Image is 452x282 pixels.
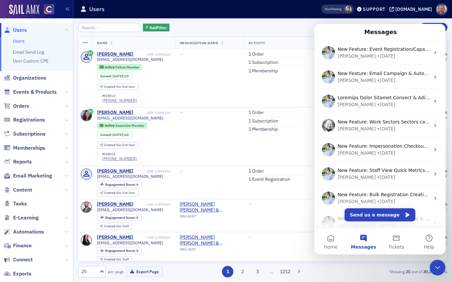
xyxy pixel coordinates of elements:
div: • [DATE] [63,126,81,133]
div: 8 [105,249,138,253]
span: Organizations [13,74,46,82]
span: Messages [36,221,62,225]
div: [PERSON_NAME] [23,53,61,60]
span: Engagement Score : [105,182,136,187]
span: Home [10,221,23,225]
span: Add Filter [149,25,167,30]
span: Joined : [100,74,112,78]
a: Organizations [4,74,46,82]
a: [PERSON_NAME] [97,110,133,116]
a: Events & Products [4,88,57,96]
span: Active [105,123,115,128]
div: USR-13995810 [134,235,170,240]
a: User Custom CPE [13,58,49,64]
a: Reports [4,158,32,165]
div: [PERSON_NAME] [23,102,61,108]
span: — [180,168,183,174]
a: Finance [4,242,32,249]
span: Hoskin Farina & Kampf PC [180,235,239,246]
a: Connect [4,256,33,263]
div: End User [104,191,135,195]
span: Name [97,41,108,45]
span: Activity [248,41,265,45]
a: [PERSON_NAME] [97,51,133,57]
span: Viewing [325,7,342,11]
a: [PHONE_NUMBER] [102,156,137,161]
span: Created Via : [104,143,122,147]
a: [PERSON_NAME] [PERSON_NAME] & [PERSON_NAME] PC [180,235,239,246]
a: Email Marketing [4,172,52,179]
img: Profile image for Luke [8,168,21,181]
div: [PERSON_NAME] [23,77,61,84]
span: Finance [13,242,32,249]
div: USR-13996136 [134,111,170,115]
a: Automations [4,228,44,235]
div: Created Via: End User [97,190,138,197]
span: — [248,201,252,207]
div: End User [104,143,135,147]
span: Reports [13,158,32,165]
div: End User [104,85,135,89]
div: USR-13995993 [134,169,170,174]
span: [EMAIL_ADDRESS][DOMAIN_NAME] [97,240,163,245]
a: [PERSON_NAME] [97,201,133,207]
div: [PERSON_NAME] [23,29,61,36]
img: Profile image for Luke [8,192,21,205]
div: [PERSON_NAME] [23,150,61,157]
a: [PERSON_NAME] [97,168,133,174]
span: Events & Products [13,88,57,96]
button: 2 [237,266,248,277]
span: Memberships [13,144,45,152]
span: … [267,269,276,274]
span: Email Marketing [13,172,52,179]
div: • [DATE] [63,150,81,157]
span: Associate Member [115,123,145,128]
span: Fellow Member [115,65,140,69]
img: SailAMX [44,4,54,14]
span: Engagement Score : [105,248,136,253]
a: Users [4,27,27,34]
a: 1 Membership [248,68,278,74]
div: Joined: 2025-08-12 00:00:00 [97,131,132,138]
div: Also [325,7,331,11]
h1: Users [89,5,105,13]
span: Help [109,221,120,225]
img: Profile image for Luke [8,71,21,84]
button: AddFilter [143,24,170,32]
a: Orders [4,103,29,110]
span: [DATE] [112,74,123,78]
div: [PERSON_NAME] [23,174,61,181]
div: • [DATE] [63,174,81,181]
div: mobile [102,94,137,98]
span: Created Via : [104,224,122,228]
a: New User [420,23,447,32]
div: Engagement Score: 8 [97,247,142,254]
a: 1 Event Registration [248,177,290,182]
span: Users [13,27,27,34]
button: 1 [222,266,233,277]
button: 3 [252,266,263,277]
a: 1 Subscription [248,118,278,124]
button: 1212 [279,266,291,277]
img: SailAMX [9,5,39,15]
div: Staff [104,258,129,261]
button: Send us a message [30,184,101,197]
span: [EMAIL_ADDRESS][DOMAIN_NAME] [97,174,163,179]
a: Memberships [4,144,45,152]
div: • [DATE] [63,102,81,108]
div: USR-13995815 [134,202,170,207]
a: [PERSON_NAME] [97,235,133,240]
a: 1 Order [248,168,264,174]
span: E-Learning [13,214,39,221]
a: Email Send Log [13,49,44,55]
button: Tickets [66,204,98,231]
a: Active Associate Member [100,123,144,128]
span: Exports [13,270,31,277]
